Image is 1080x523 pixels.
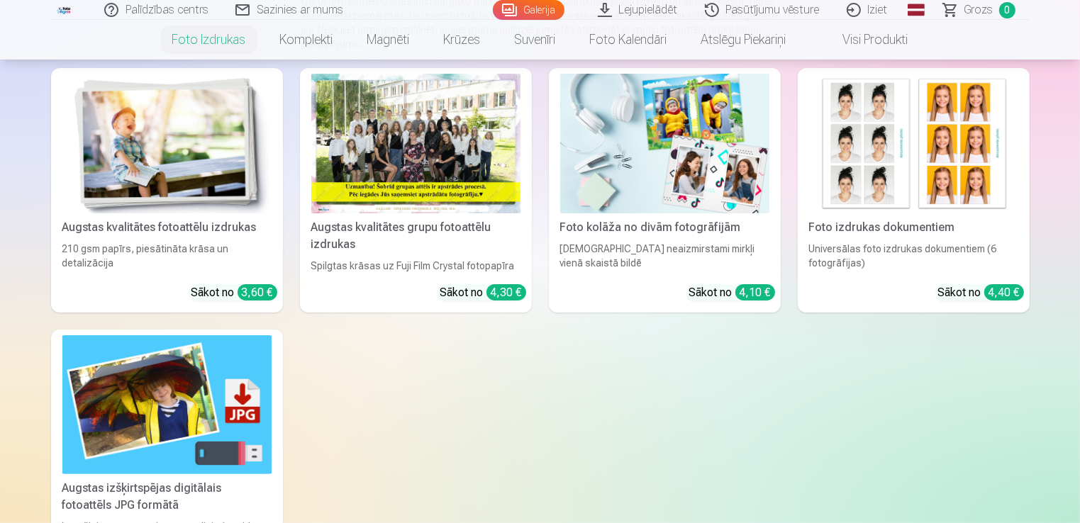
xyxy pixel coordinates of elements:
[62,74,272,213] img: Augstas kvalitātes fotoattēlu izdrukas
[51,68,283,313] a: Augstas kvalitātes fotoattēlu izdrukasAugstas kvalitātes fotoattēlu izdrukas210 gsm papīrs, piesā...
[238,284,277,300] div: 3,60 €
[306,219,526,253] div: Augstas kvalitātes grupu fotoattēlu izdrukas
[964,1,993,18] span: Grozs
[809,74,1018,213] img: Foto izdrukas dokumentiem
[984,284,1024,300] div: 4,40 €
[684,20,803,60] a: Atslēgu piekariņi
[573,20,684,60] a: Foto kalendāri
[803,242,1024,273] div: Universālas foto izdrukas dokumentiem (6 fotogrāfijas)
[57,242,277,273] div: 210 gsm papīrs, piesātināta krāsa un detalizācija
[62,335,272,475] img: Augstas izšķirtspējas digitālais fotoattēls JPG formātā
[803,219,1024,236] div: Foto izdrukas dokumentiem
[306,259,526,273] div: Spilgtas krāsas uz Fuji Film Crystal fotopapīra
[263,20,350,60] a: Komplekti
[798,68,1030,313] a: Foto izdrukas dokumentiemFoto izdrukas dokumentiemUniversālas foto izdrukas dokumentiem (6 fotogr...
[300,68,532,313] a: Augstas kvalitātes grupu fotoattēlu izdrukasSpilgtas krāsas uz Fuji Film Crystal fotopapīraSākot ...
[803,20,925,60] a: Visi produkti
[57,219,277,236] div: Augstas kvalitātes fotoattēlu izdrukas
[938,284,1024,301] div: Sākot no
[498,20,573,60] a: Suvenīri
[191,284,277,301] div: Sākot no
[555,219,775,236] div: Foto kolāža no divām fotogrāfijām
[560,74,769,213] img: Foto kolāža no divām fotogrāfijām
[350,20,427,60] a: Magnēti
[999,2,1015,18] span: 0
[549,68,781,313] a: Foto kolāža no divām fotogrāfijāmFoto kolāža no divām fotogrāfijām[DEMOGRAPHIC_DATA] neaizmirstam...
[555,242,775,273] div: [DEMOGRAPHIC_DATA] neaizmirstami mirkļi vienā skaistā bildē
[440,284,526,301] div: Sākot no
[57,480,277,514] div: Augstas izšķirtspējas digitālais fotoattēls JPG formātā
[427,20,498,60] a: Krūzes
[486,284,526,300] div: 4,30 €
[155,20,263,60] a: Foto izdrukas
[735,284,775,300] div: 4,10 €
[57,6,72,14] img: /fa1
[689,284,775,301] div: Sākot no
